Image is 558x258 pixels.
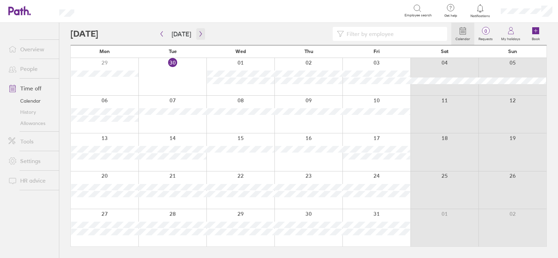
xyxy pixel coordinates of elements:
[497,35,525,41] label: My holidays
[439,14,462,18] span: Get help
[93,7,111,14] div: Search
[469,3,492,18] a: Notifications
[528,35,544,41] label: Book
[235,49,246,54] span: Wed
[508,49,517,54] span: Sun
[99,49,110,54] span: Mon
[3,106,59,118] a: History
[3,134,59,148] a: Tools
[3,95,59,106] a: Calendar
[451,35,474,41] label: Calendar
[405,13,432,17] span: Employee search
[469,14,492,18] span: Notifications
[441,49,448,54] span: Sat
[166,28,197,40] button: [DATE]
[3,42,59,56] a: Overview
[3,81,59,95] a: Time off
[525,23,547,45] a: Book
[3,154,59,168] a: Settings
[344,27,443,40] input: Filter by employee
[497,23,525,45] a: My holidays
[474,23,497,45] a: 0Requests
[3,174,59,187] a: HR advice
[169,49,177,54] span: Tue
[474,35,497,41] label: Requests
[3,62,59,76] a: People
[451,23,474,45] a: Calendar
[474,28,497,34] span: 0
[374,49,380,54] span: Fri
[304,49,313,54] span: Thu
[3,118,59,129] a: Allowances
